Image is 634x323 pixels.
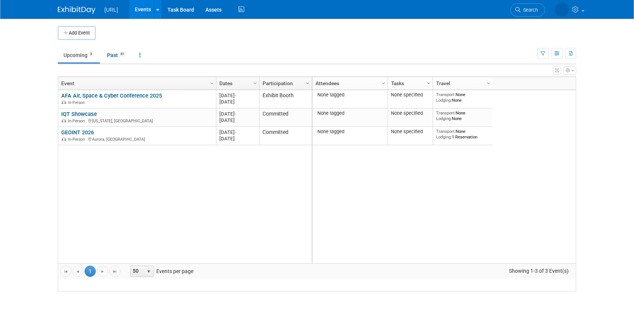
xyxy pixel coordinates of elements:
a: AFA Air, Space & Cyber Conference 2025 [61,92,162,99]
a: Tasks [391,77,428,90]
div: None None [436,110,490,121]
div: None None [436,92,490,103]
img: ExhibitDay [58,6,95,14]
div: None specified [391,110,430,116]
img: In-Person Event [62,137,66,141]
a: Column Settings [208,77,216,88]
span: Column Settings [380,80,386,86]
a: Participation [263,77,307,90]
td: Exhibit Booth [259,90,312,108]
span: Go to the last page [112,269,118,275]
a: GEOINT 2026 [61,129,94,136]
div: [DATE] [219,99,256,105]
span: select [146,269,152,275]
span: Lodging: [436,116,452,121]
span: In-Person [68,119,87,123]
td: Committed [259,127,312,145]
a: Go to the last page [109,266,121,277]
span: In-Person [68,137,87,142]
a: Dates [219,77,254,90]
span: 61 [118,51,127,57]
a: Search [510,3,545,17]
div: None specified [391,92,430,98]
span: In-Person [68,100,87,105]
span: - [235,111,236,117]
div: None tagged [315,129,385,135]
img: In-Person Event [62,119,66,122]
span: - [235,93,236,98]
span: Transport: [436,110,456,116]
a: Upcoming3 [58,48,100,62]
span: Go to the first page [63,269,69,275]
a: IQT Showcase [61,111,97,117]
a: Travel [436,77,488,90]
span: Search [521,7,538,13]
a: Column Settings [425,77,433,88]
span: Transport: [436,92,456,97]
a: Go to the next page [97,266,108,277]
button: Add Event [58,26,95,40]
div: [DATE] [219,117,256,123]
span: Column Settings [252,80,258,86]
span: Go to the next page [100,269,106,275]
span: [URL] [104,7,118,13]
div: [DATE] [219,92,256,99]
a: Column Settings [380,77,388,88]
a: Column Settings [304,77,312,88]
img: Megan Ryan [555,3,569,17]
span: 1 [85,266,96,277]
span: 50 [131,266,143,276]
span: Go to the previous page [75,269,81,275]
span: Events per page [121,266,201,277]
div: [DATE] [219,135,256,142]
a: Column Settings [251,77,260,88]
div: [US_STATE], [GEOGRAPHIC_DATA] [61,117,213,124]
div: None 1 Reservation [436,129,490,140]
td: Committed [259,108,312,127]
div: None tagged [315,110,385,116]
div: Aurora, [GEOGRAPHIC_DATA] [61,136,213,142]
span: 3 [88,51,94,57]
span: Lodging: [436,98,452,103]
span: Lodging: [436,134,452,140]
span: - [235,129,236,135]
a: Column Settings [485,77,493,88]
a: Event [61,77,211,90]
div: None tagged [315,92,385,98]
img: In-Person Event [62,100,66,104]
div: None specified [391,129,430,135]
span: Column Settings [305,80,311,86]
a: Go to the previous page [72,266,83,277]
a: Past61 [101,48,132,62]
span: Column Settings [486,80,492,86]
a: Go to the first page [60,266,71,277]
span: Transport: [436,129,456,134]
a: Attendees [315,77,383,90]
div: [DATE] [219,129,256,135]
span: Showing 1-3 of 3 Event(s) [502,266,576,276]
span: Column Settings [426,80,432,86]
div: [DATE] [219,111,256,117]
span: Column Settings [209,80,215,86]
